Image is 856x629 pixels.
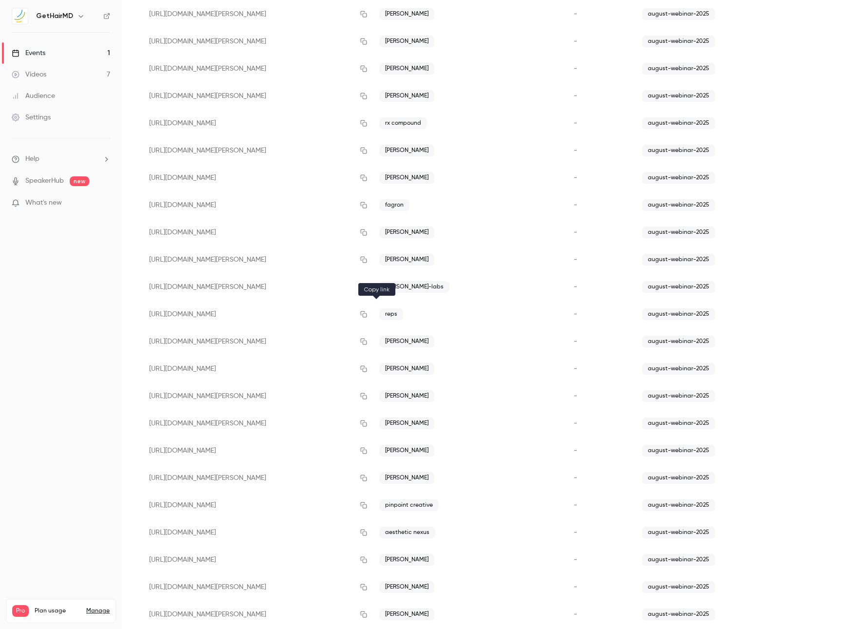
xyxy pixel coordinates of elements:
span: august-webinar-2025 [642,254,715,266]
span: Help [25,154,39,164]
span: - [574,147,577,154]
span: [PERSON_NAME]-labs [379,281,449,293]
div: [URL][DOMAIN_NAME][PERSON_NAME] [141,246,371,273]
div: [URL][DOMAIN_NAME][PERSON_NAME] [141,55,371,82]
div: [URL][DOMAIN_NAME][PERSON_NAME] [141,28,371,55]
div: [URL][DOMAIN_NAME][PERSON_NAME] [141,573,371,601]
span: - [574,256,577,263]
span: august-webinar-2025 [642,499,715,511]
span: august-webinar-2025 [642,363,715,375]
span: 7 [93,618,96,624]
span: [PERSON_NAME] [379,472,434,484]
div: Events [12,48,45,58]
span: [PERSON_NAME] [379,418,434,429]
span: [PERSON_NAME] [379,554,434,566]
p: Videos [12,617,31,626]
span: august-webinar-2025 [642,90,715,102]
div: [URL][DOMAIN_NAME] [141,164,371,191]
div: [URL][DOMAIN_NAME] [141,219,371,246]
span: rx compound [379,117,427,129]
span: - [574,120,577,127]
span: august-webinar-2025 [642,8,715,20]
span: - [574,338,577,345]
span: - [574,393,577,400]
span: [PERSON_NAME] [379,581,434,593]
li: help-dropdown-opener [12,154,110,164]
span: august-webinar-2025 [642,581,715,593]
a: Manage [86,607,110,615]
div: [URL][DOMAIN_NAME][PERSON_NAME] [141,0,371,28]
span: august-webinar-2025 [642,63,715,75]
span: pinpoint creative [379,499,439,511]
span: - [574,447,577,454]
div: [URL][DOMAIN_NAME] [141,301,371,328]
span: - [574,420,577,427]
span: - [574,65,577,72]
span: august-webinar-2025 [642,308,715,320]
div: [URL][DOMAIN_NAME][PERSON_NAME] [141,137,371,164]
div: [URL][DOMAIN_NAME][PERSON_NAME] [141,464,371,492]
span: [PERSON_NAME] [379,36,434,47]
span: august-webinar-2025 [642,390,715,402]
span: august-webinar-2025 [642,445,715,457]
span: august-webinar-2025 [642,227,715,238]
span: new [70,176,89,186]
div: [URL][DOMAIN_NAME][PERSON_NAME] [141,82,371,110]
span: Pro [12,605,29,617]
span: [PERSON_NAME] [379,172,434,184]
span: [PERSON_NAME] [379,8,434,20]
span: Plan usage [35,607,80,615]
div: [URL][DOMAIN_NAME] [141,437,371,464]
span: august-webinar-2025 [642,199,715,211]
span: august-webinar-2025 [642,554,715,566]
div: [URL][DOMAIN_NAME] [141,191,371,219]
div: [URL][DOMAIN_NAME][PERSON_NAME] [141,328,371,355]
img: GetHairMD [12,8,28,24]
span: - [574,529,577,536]
span: august-webinar-2025 [642,145,715,156]
span: august-webinar-2025 [642,336,715,347]
span: reps [379,308,403,320]
span: [PERSON_NAME] [379,145,434,156]
span: august-webinar-2025 [642,527,715,538]
p: / 150 [93,617,110,626]
span: [PERSON_NAME] [379,63,434,75]
span: [PERSON_NAME] [379,227,434,238]
div: [URL][DOMAIN_NAME] [141,519,371,546]
div: [URL][DOMAIN_NAME] [141,492,371,519]
h6: GetHairMD [36,11,73,21]
span: - [574,365,577,372]
span: fagron [379,199,409,211]
span: - [574,174,577,181]
span: [PERSON_NAME] [379,609,434,620]
span: - [574,38,577,45]
span: What's new [25,198,62,208]
span: - [574,611,577,618]
span: - [574,229,577,236]
div: [URL][DOMAIN_NAME][PERSON_NAME] [141,601,371,628]
span: - [574,11,577,18]
span: august-webinar-2025 [642,117,715,129]
span: - [574,311,577,318]
div: [URL][DOMAIN_NAME] [141,546,371,573]
span: [PERSON_NAME] [379,363,434,375]
div: Videos [12,70,46,79]
span: - [574,502,577,509]
span: - [574,584,577,591]
span: august-webinar-2025 [642,281,715,293]
span: - [574,475,577,481]
div: Settings [12,113,51,122]
div: Audience [12,91,55,101]
span: [PERSON_NAME] [379,390,434,402]
span: august-webinar-2025 [642,472,715,484]
span: august-webinar-2025 [642,609,715,620]
div: [URL][DOMAIN_NAME][PERSON_NAME] [141,382,371,410]
span: [PERSON_NAME] [379,90,434,102]
div: [URL][DOMAIN_NAME][PERSON_NAME] [141,273,371,301]
a: SpeakerHub [25,176,64,186]
span: august-webinar-2025 [642,172,715,184]
span: - [574,93,577,99]
span: august-webinar-2025 [642,36,715,47]
div: [URL][DOMAIN_NAME] [141,355,371,382]
span: [PERSON_NAME] [379,254,434,266]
